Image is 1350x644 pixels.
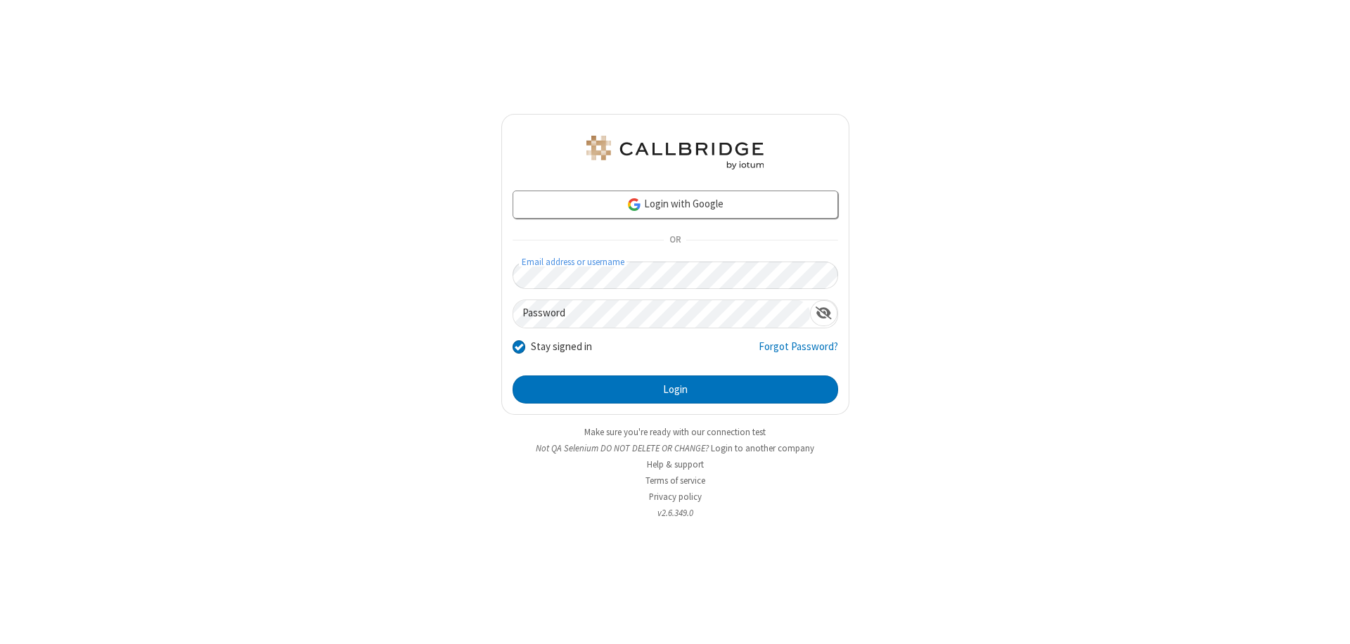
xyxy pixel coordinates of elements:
a: Forgot Password? [759,339,838,366]
button: Login to another company [711,442,814,455]
li: v2.6.349.0 [501,506,849,520]
a: Make sure you're ready with our connection test [584,426,766,438]
input: Email address or username [513,262,838,289]
input: Password [513,300,810,328]
a: Login with Google [513,191,838,219]
a: Privacy policy [649,491,702,503]
span: OR [664,231,686,250]
img: QA Selenium DO NOT DELETE OR CHANGE [584,136,766,169]
div: Show password [810,300,837,326]
img: google-icon.png [626,197,642,212]
a: Help & support [647,458,704,470]
label: Stay signed in [531,339,592,355]
li: Not QA Selenium DO NOT DELETE OR CHANGE? [501,442,849,455]
a: Terms of service [645,475,705,487]
iframe: Chat [1315,607,1339,634]
button: Login [513,375,838,404]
